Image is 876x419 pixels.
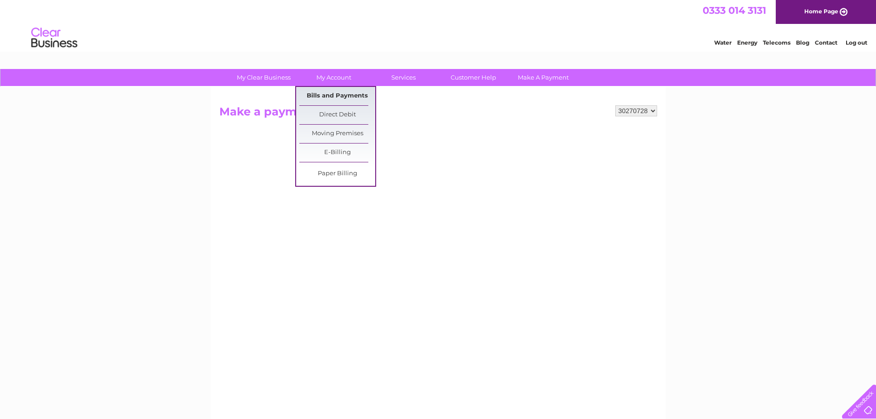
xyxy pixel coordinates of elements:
[737,39,757,46] a: Energy
[846,39,867,46] a: Log out
[505,69,581,86] a: Make A Payment
[296,69,372,86] a: My Account
[815,39,837,46] a: Contact
[435,69,511,86] a: Customer Help
[703,5,766,16] a: 0333 014 3131
[763,39,790,46] a: Telecoms
[714,39,732,46] a: Water
[31,24,78,52] img: logo.png
[219,105,657,123] h2: Make a payment
[299,143,375,162] a: E-Billing
[299,87,375,105] a: Bills and Payments
[366,69,441,86] a: Services
[226,69,302,86] a: My Clear Business
[299,125,375,143] a: Moving Premises
[796,39,809,46] a: Blog
[299,106,375,124] a: Direct Debit
[299,165,375,183] a: Paper Billing
[221,5,656,45] div: Clear Business is a trading name of Verastar Limited (registered in [GEOGRAPHIC_DATA] No. 3667643...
